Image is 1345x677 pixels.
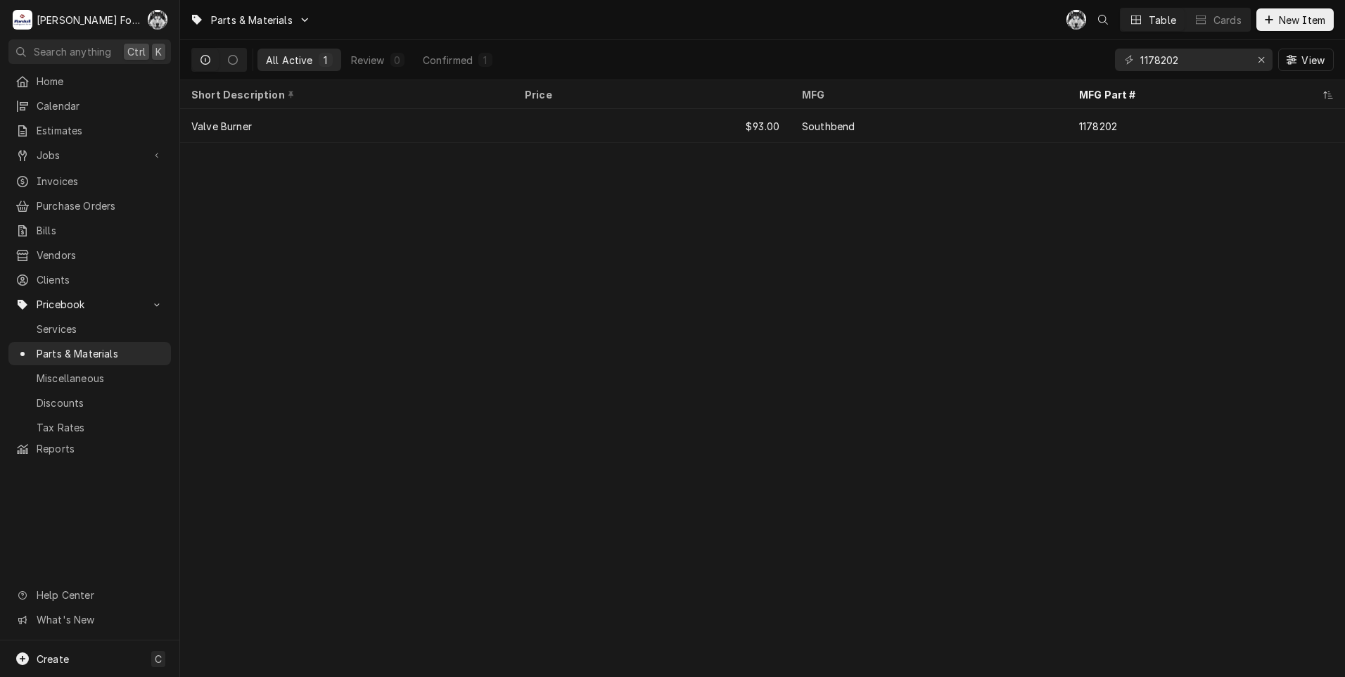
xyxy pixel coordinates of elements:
[37,441,164,456] span: Reports
[8,170,171,193] a: Invoices
[8,94,171,118] a: Calendar
[1278,49,1334,71] button: View
[1276,13,1328,27] span: New Item
[1149,13,1176,27] div: Table
[184,8,317,32] a: Go to Parts & Materials
[37,322,164,336] span: Services
[8,583,171,607] a: Go to Help Center
[802,87,1054,102] div: MFG
[155,652,162,666] span: C
[8,317,171,341] a: Services
[37,297,143,312] span: Pricebook
[8,70,171,93] a: Home
[155,44,162,59] span: K
[321,53,330,68] div: 1
[1066,10,1086,30] div: Chris Murphy (103)'s Avatar
[1299,53,1327,68] span: View
[37,588,162,602] span: Help Center
[8,39,171,64] button: Search anythingCtrlK
[34,44,111,59] span: Search anything
[8,119,171,142] a: Estimates
[802,119,855,134] div: Southbend
[393,53,402,68] div: 0
[8,268,171,291] a: Clients
[481,53,490,68] div: 1
[1079,119,1117,134] div: 1178202
[37,371,164,386] span: Miscellaneous
[351,53,385,68] div: Review
[37,420,164,435] span: Tax Rates
[1256,8,1334,31] button: New Item
[211,13,293,27] span: Parts & Materials
[8,416,171,439] a: Tax Rates
[8,219,171,242] a: Bills
[37,248,164,262] span: Vendors
[13,10,32,30] div: M
[525,87,777,102] div: Price
[8,391,171,415] a: Discounts
[1066,10,1086,30] div: C(
[8,367,171,390] a: Miscellaneous
[191,87,499,102] div: Short Description
[8,293,171,316] a: Go to Pricebook
[1213,13,1242,27] div: Cards
[8,144,171,167] a: Go to Jobs
[191,119,252,134] div: Valve Burner
[8,243,171,267] a: Vendors
[37,612,162,627] span: What's New
[8,437,171,460] a: Reports
[148,10,167,30] div: Chris Murphy (103)'s Avatar
[1079,87,1320,102] div: MFG Part #
[1140,49,1246,71] input: Keyword search
[37,272,164,287] span: Clients
[423,53,473,68] div: Confirmed
[37,653,69,665] span: Create
[37,346,164,361] span: Parts & Materials
[37,198,164,213] span: Purchase Orders
[37,99,164,113] span: Calendar
[1092,8,1114,31] button: Open search
[1250,49,1273,71] button: Erase input
[37,396,164,410] span: Discounts
[37,174,164,189] span: Invoices
[8,608,171,631] a: Go to What's New
[13,10,32,30] div: Marshall Food Equipment Service's Avatar
[127,44,146,59] span: Ctrl
[514,109,791,143] div: $93.00
[37,123,164,138] span: Estimates
[8,194,171,217] a: Purchase Orders
[266,53,313,68] div: All Active
[37,13,140,27] div: [PERSON_NAME] Food Equipment Service
[8,342,171,365] a: Parts & Materials
[37,74,164,89] span: Home
[148,10,167,30] div: C(
[37,223,164,238] span: Bills
[37,148,143,163] span: Jobs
